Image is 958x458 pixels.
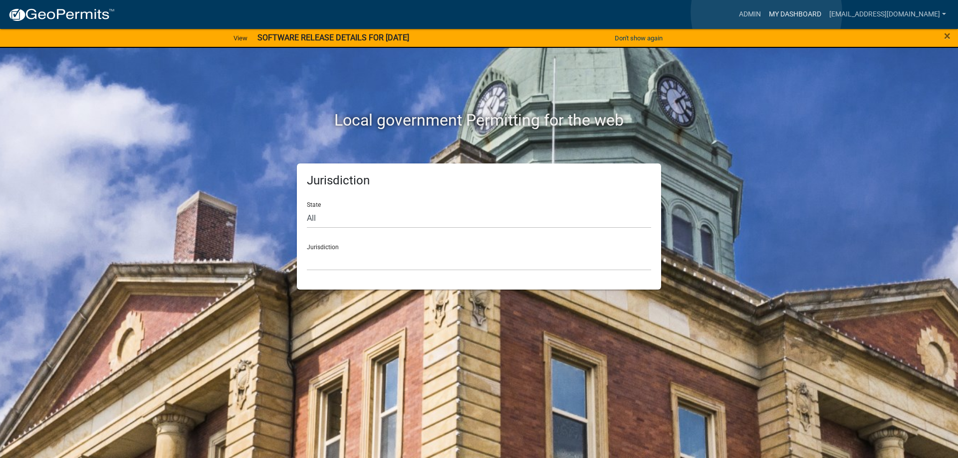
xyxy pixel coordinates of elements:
a: My Dashboard [765,5,825,24]
button: Close [944,30,951,42]
strong: SOFTWARE RELEASE DETAILS FOR [DATE] [257,33,409,42]
a: [EMAIL_ADDRESS][DOMAIN_NAME] [825,5,950,24]
a: Admin [735,5,765,24]
button: Don't show again [611,30,667,46]
h5: Jurisdiction [307,173,651,188]
a: View [230,30,251,46]
h2: Local government Permitting for the web [202,111,756,130]
span: × [944,29,951,43]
